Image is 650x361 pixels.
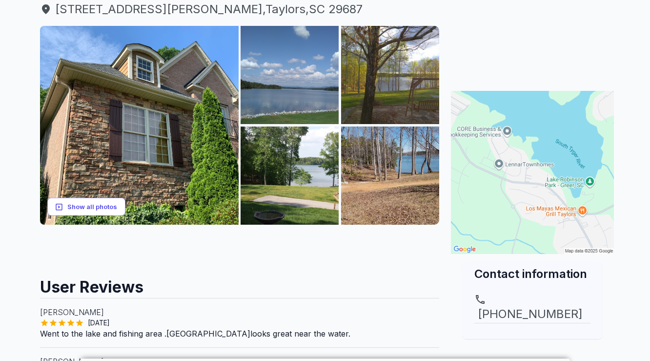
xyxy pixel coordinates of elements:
img: AAcXr8p1OQ38CclfEhtmrUOjZY0JNob20xKtRXPSLDnJXFWUdbgr34DZcC1OSBzHVsHkCuOu4kcJpo6XpYdG-exVJWkxeVYC_... [241,127,339,225]
span: [STREET_ADDRESS][PERSON_NAME] , Taylors , SC 29687 [40,0,439,18]
img: AAcXr8qCka-8IekgH2gp3zZdPqL9KSlGAKOcshm_yYjSQ_KJZGgCmta8Kk5PbMgBw0Ef7DMoDN8rUESrMqMluQXyYwgeVu8PS... [341,26,439,124]
img: AAcXr8q9y3VF61Jz_pRnxcQ2ml3kkoK4P51WhMZmzfFwBMK3gyD1bYFiaQdJhZ0Dm0AwILTVpvmyezAGrTuxh8xBm7mJPnPDz... [40,26,239,225]
p: Went to the lake and fishing area .[GEOGRAPHIC_DATA]looks great near the water. [40,328,439,340]
a: [PHONE_NUMBER] [474,294,590,323]
p: [PERSON_NAME] [40,306,439,318]
iframe: Advertisement [40,225,439,269]
img: AAcXr8o9pmneQEtTLcwoUrbF5wkjGQkI1UtmymoHgdSCaLBZXRHn3prVRV-cX9DgtL17Ry-Cps2GBqcW2WXW6Z14qI14oke-4... [241,26,339,124]
img: Map for Lake Robinson RV Park [451,91,614,254]
h2: Contact information [474,266,590,282]
img: AAcXr8qpOvn1D8wgIkUjfo2VZ2KF4B8CkG6tvQp80LQP74tuSn3hFnDHYfn9Gyx5rz5sm6q5IaSsCSN9QELT8ECpbXK9GH0kG... [341,127,439,225]
h2: User Reviews [40,269,439,298]
span: [DATE] [84,318,114,328]
a: [STREET_ADDRESS][PERSON_NAME],Taylors,SC 29687 [40,0,439,18]
button: Show all photos [47,198,125,216]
